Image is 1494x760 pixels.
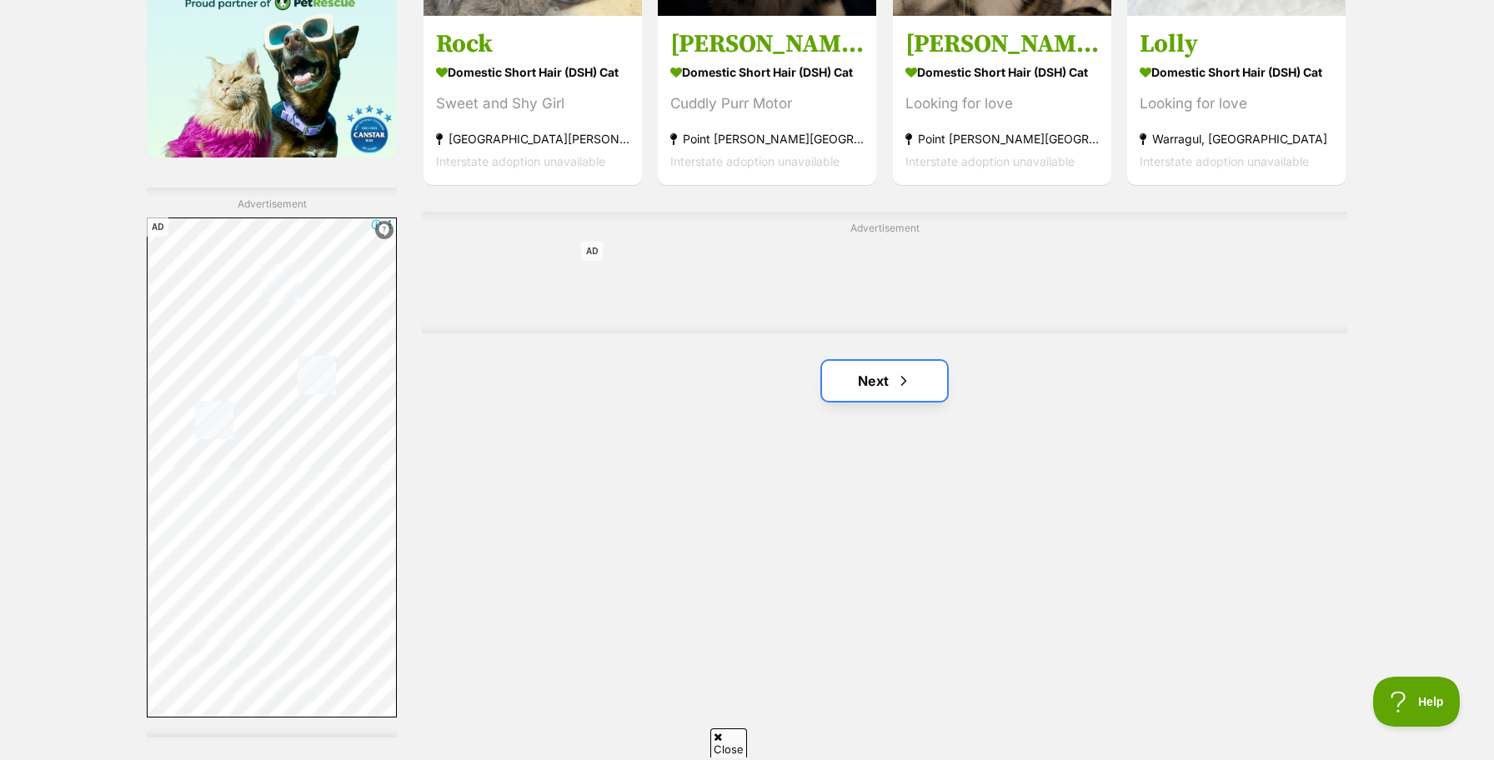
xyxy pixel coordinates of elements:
strong: Domestic Short Hair (DSH) Cat [1140,60,1333,84]
img: info.svg [230,5,245,20]
span: AD [581,242,603,261]
iframe: Advertisement [272,720,273,721]
iframe: Advertisement [581,242,1188,317]
span: AD [147,217,168,237]
strong: Domestic Short Hair (DSH) Cat [436,60,629,84]
div: Sweet and Shy Girl [436,92,629,115]
a: [PERSON_NAME] ([PERSON_NAME]) Domestic Short Hair (DSH) Cat Looking for love Point [PERSON_NAME][... [893,16,1111,185]
div: Looking for love [1140,92,1333,115]
strong: Domestic Short Hair (DSH) Cat [905,60,1099,84]
span: Interstate adoption unavailable [1140,154,1309,168]
span: Close [710,728,747,757]
a: Rock Domestic Short Hair (DSH) Cat Sweet and Shy Girl [GEOGRAPHIC_DATA][PERSON_NAME][GEOGRAPHIC_D... [424,16,642,185]
a: [PERSON_NAME] (Green Goblin) Domestic Short Hair (DSH) Cat Cuddly Purr Motor Point [PERSON_NAME][... [658,16,876,185]
strong: [GEOGRAPHIC_DATA][PERSON_NAME][GEOGRAPHIC_DATA] [436,127,629,150]
iframe: Help Scout Beacon - Open [1373,677,1461,727]
strong: Point [PERSON_NAME][GEOGRAPHIC_DATA] [670,127,864,150]
div: Advertisement [422,212,1347,334]
span: Interstate adoption unavailable [670,154,840,168]
h3: Lolly [1140,28,1333,60]
h3: Rock [436,28,629,60]
div: Advertisement [147,187,397,738]
strong: Point [PERSON_NAME][GEOGRAPHIC_DATA] [905,127,1099,150]
a: Next page [822,361,947,401]
h3: [PERSON_NAME] ([PERSON_NAME]) [905,28,1099,60]
strong: Domestic Short Hair (DSH) Cat [670,60,864,84]
div: Looking for love [905,92,1099,115]
a: Lolly Domestic Short Hair (DSH) Cat Looking for love Warragul, [GEOGRAPHIC_DATA] Interstate adopt... [1127,16,1346,185]
span: Interstate adoption unavailable [905,154,1075,168]
span: Interstate adoption unavailable [436,154,605,168]
strong: Warragul, [GEOGRAPHIC_DATA] [1140,127,1333,150]
h3: [PERSON_NAME] (Green Goblin) [670,28,864,60]
nav: Pagination [422,361,1347,401]
div: Cuddly Purr Motor [670,92,864,115]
